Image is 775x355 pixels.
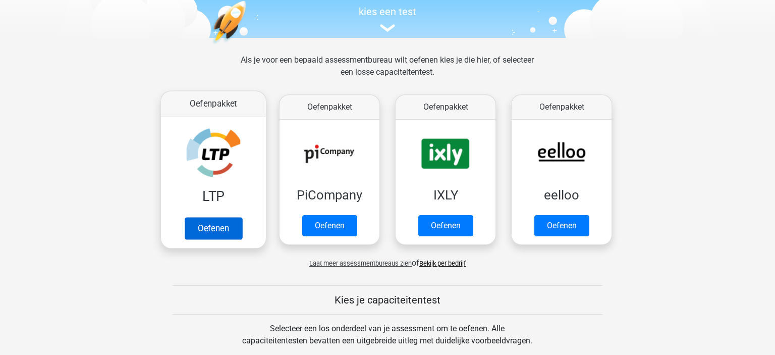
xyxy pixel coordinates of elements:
[418,215,473,236] a: Oefenen
[155,249,620,269] div: of
[172,294,603,306] h5: Kies je capaciteitentest
[233,54,542,90] div: Als je voor een bepaald assessmentbureau wilt oefenen kies je die hier, of selecteer een losse ca...
[419,260,466,267] a: Bekijk per bedrijf
[211,1,285,92] img: oefenen
[185,217,242,239] a: Oefenen
[155,6,620,32] a: kies een test
[380,24,395,32] img: assessment
[534,215,589,236] a: Oefenen
[155,6,620,18] h5: kies een test
[309,260,412,267] span: Laat meer assessmentbureaus zien
[302,215,357,236] a: Oefenen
